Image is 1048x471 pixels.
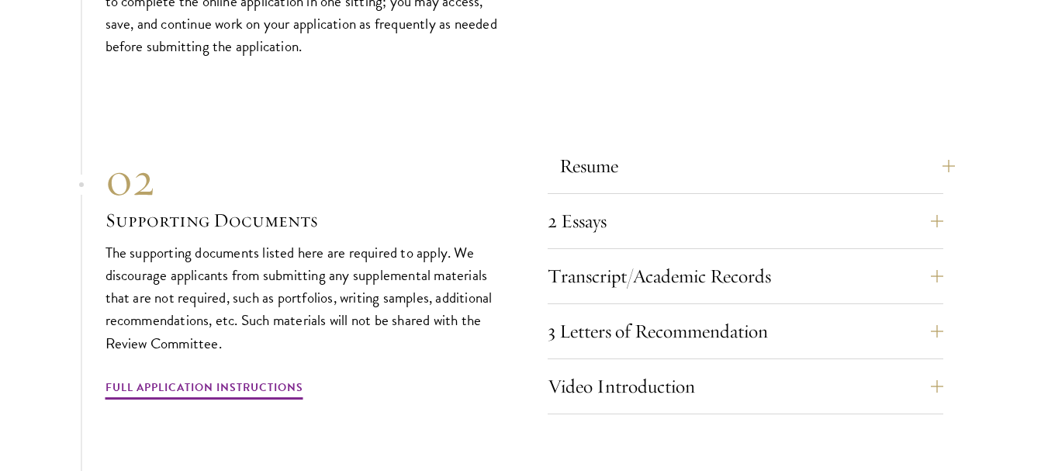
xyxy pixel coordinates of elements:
p: The supporting documents listed here are required to apply. We discourage applicants from submitt... [105,241,501,354]
button: Resume [559,147,955,185]
button: 2 Essays [548,203,943,240]
a: Full Application Instructions [105,378,303,402]
button: Video Introduction [548,368,943,405]
h3: Supporting Documents [105,207,501,234]
div: 02 [105,151,501,207]
button: Transcript/Academic Records [548,258,943,295]
button: 3 Letters of Recommendation [548,313,943,350]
